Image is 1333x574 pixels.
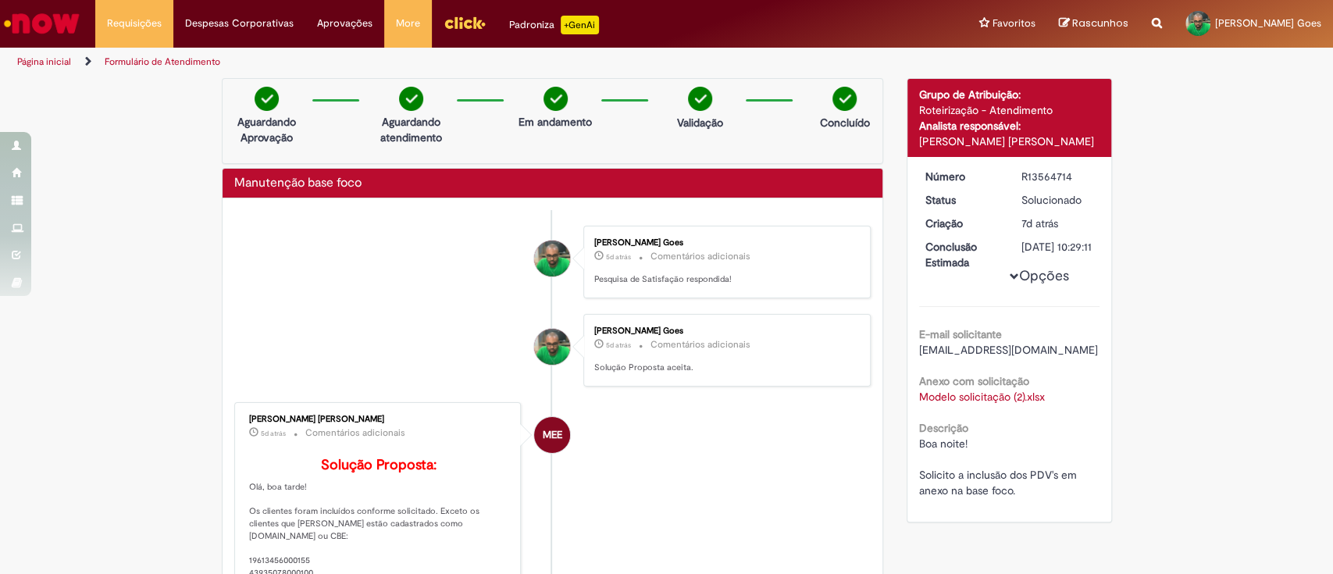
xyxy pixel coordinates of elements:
[373,114,449,145] p: Aguardando atendimento
[2,8,82,39] img: ServiceNow
[914,192,1010,208] dt: Status
[399,87,423,111] img: check-circle-green.png
[249,415,509,424] div: [PERSON_NAME] [PERSON_NAME]
[534,329,570,365] div: Wescley Santos Goes
[594,273,854,286] p: Pesquisa de Satisfação respondida!
[594,326,854,336] div: [PERSON_NAME] Goes
[543,416,562,454] span: MEE
[650,338,750,351] small: Comentários adicionais
[261,429,286,438] span: 5d atrás
[914,216,1010,231] dt: Criação
[519,114,592,130] p: Em andamento
[305,426,405,440] small: Comentários adicionais
[1021,239,1094,255] div: [DATE] 10:29:11
[919,102,1100,118] div: Roteirização - Atendimento
[107,16,162,31] span: Requisições
[650,250,750,263] small: Comentários adicionais
[919,374,1029,388] b: Anexo com solicitação
[255,87,279,111] img: check-circle-green.png
[919,87,1100,102] div: Grupo de Atribuição:
[1021,169,1094,184] div: R13564714
[561,16,599,34] p: +GenAi
[819,115,869,130] p: Concluído
[919,421,968,435] b: Descrição
[1021,192,1094,208] div: Solucionado
[919,327,1002,341] b: E-mail solicitante
[534,417,570,453] div: Maria Eduarda Elvino Moreira
[606,252,631,262] span: 5d atrás
[229,114,305,145] p: Aguardando Aprovação
[321,456,437,474] b: Solução Proposta:
[17,55,71,68] a: Página inicial
[919,390,1045,404] a: Download de Modelo solicitação (2).xlsx
[914,239,1010,270] dt: Conclusão Estimada
[1072,16,1128,30] span: Rascunhos
[606,252,631,262] time: 26/09/2025 15:54:40
[606,340,631,350] time: 26/09/2025 15:54:24
[594,238,854,248] div: [PERSON_NAME] Goes
[509,16,599,34] div: Padroniza
[1021,216,1058,230] time: 24/09/2025 19:15:34
[317,16,372,31] span: Aprovações
[534,241,570,276] div: Wescley Santos Goes
[185,16,294,31] span: Despesas Corporativas
[261,429,286,438] time: 26/09/2025 14:25:13
[688,87,712,111] img: check-circle-green.png
[1059,16,1128,31] a: Rascunhos
[234,176,362,191] h2: Manutenção base foco Histórico de tíquete
[914,169,1010,184] dt: Número
[832,87,857,111] img: check-circle-green.png
[1215,16,1321,30] span: [PERSON_NAME] Goes
[919,118,1100,134] div: Analista responsável:
[544,87,568,111] img: check-circle-green.png
[919,343,1098,357] span: [EMAIL_ADDRESS][DOMAIN_NAME]
[677,115,723,130] p: Validação
[12,48,877,77] ul: Trilhas de página
[594,362,854,374] p: Solução Proposta aceita.
[1021,216,1094,231] div: 24/09/2025 19:15:34
[1021,216,1058,230] span: 7d atrás
[993,16,1035,31] span: Favoritos
[105,55,220,68] a: Formulário de Atendimento
[444,11,486,34] img: click_logo_yellow_360x200.png
[606,340,631,350] span: 5d atrás
[919,437,1080,497] span: Boa noite! Solicito a inclusão dos PDV's em anexo na base foco.
[919,134,1100,149] div: [PERSON_NAME] [PERSON_NAME]
[396,16,420,31] span: More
